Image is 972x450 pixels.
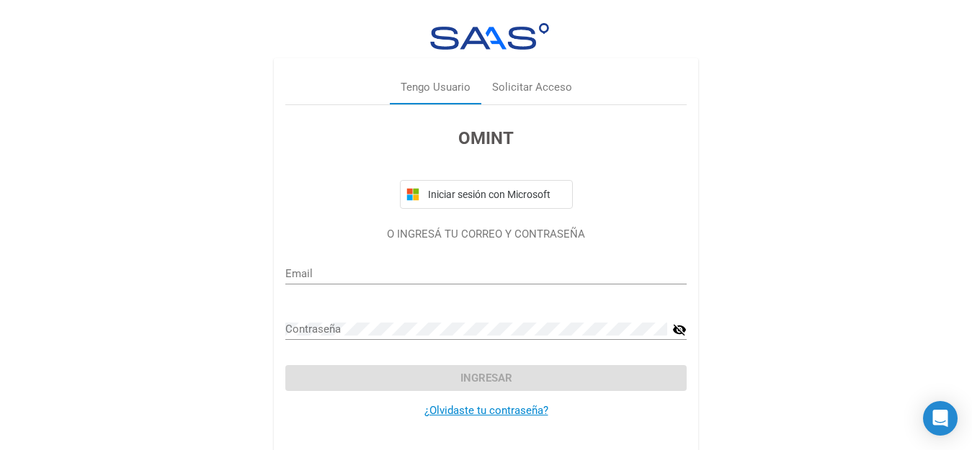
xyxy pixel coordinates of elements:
div: Open Intercom Messenger [923,401,958,436]
button: Iniciar sesión con Microsoft [400,180,573,209]
a: ¿Olvidaste tu contraseña? [424,404,548,417]
mat-icon: visibility_off [672,321,687,338]
p: O INGRESÁ TU CORREO Y CONTRASEÑA [285,226,687,243]
span: Ingresar [460,372,512,384]
div: Solicitar Acceso [492,79,572,96]
div: Tengo Usuario [401,79,471,96]
span: Iniciar sesión con Microsoft [425,189,566,200]
h3: OMINT [285,125,687,151]
button: Ingresar [285,365,687,391]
